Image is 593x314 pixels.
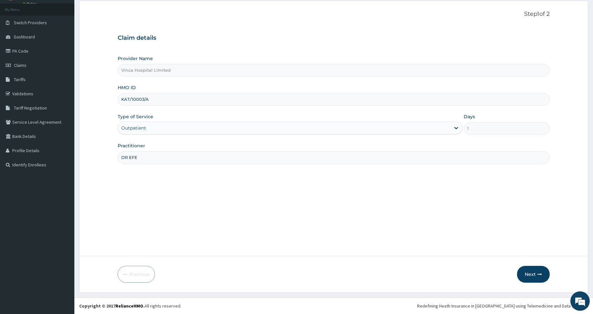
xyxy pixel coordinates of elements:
[14,20,47,26] span: Switch Providers
[79,303,145,309] strong: Copyright © 2017 .
[14,62,27,68] span: Claims
[118,151,550,164] input: Enter Name
[118,55,153,62] label: Provider Name
[38,81,89,147] span: We're online!
[106,3,122,19] div: Minimize live chat window
[417,303,588,309] div: Redefining Heath Insurance in [GEOGRAPHIC_DATA] using Telemedicine and Data Science!
[14,105,47,111] span: Tariff Negotiation
[517,266,550,283] button: Next
[34,36,109,45] div: Chat with us now
[118,266,155,283] button: Previous
[118,93,550,106] input: Enter HMO ID
[3,176,123,199] textarea: Type your message and hit 'Enter'
[118,142,145,149] label: Practitioner
[12,32,26,48] img: d_794563401_company_1708531726252_794563401
[118,11,550,18] p: Step 1 of 2
[74,298,593,314] footer: All rights reserved.
[14,34,35,40] span: Dashboard
[115,303,143,309] a: RelianceHMO
[118,84,136,91] label: HMO ID
[118,113,153,120] label: Type of Service
[464,113,475,120] label: Days
[14,77,26,82] span: Tariffs
[118,35,550,42] h3: Claim details
[121,125,146,131] div: Outpatient
[23,2,38,6] a: Online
